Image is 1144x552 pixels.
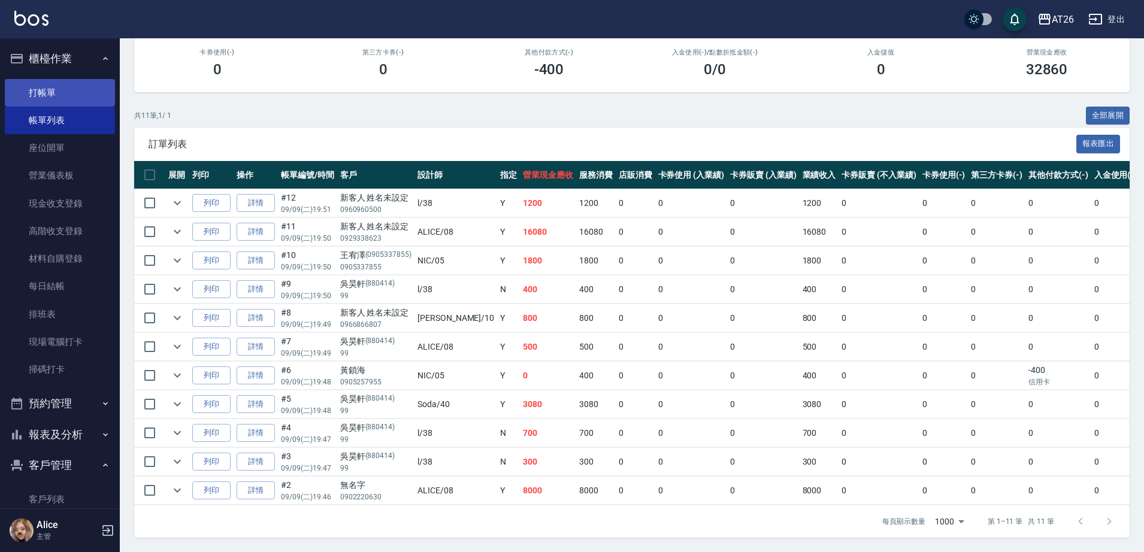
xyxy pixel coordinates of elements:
[340,421,411,434] div: 吳昊軒
[576,448,616,476] td: 300
[414,304,497,332] td: [PERSON_NAME] /10
[800,304,839,332] td: 800
[134,110,171,121] p: 共 11 筆, 1 / 1
[365,450,395,463] p: (880414)
[800,161,839,189] th: 業績收入
[340,290,411,301] p: 99
[1052,12,1074,27] div: AT26
[1025,189,1091,217] td: 0
[1091,189,1140,217] td: 0
[5,43,115,74] button: 櫃檯作業
[727,247,800,275] td: 0
[919,477,969,505] td: 0
[340,434,411,445] p: 99
[168,395,186,413] button: expand row
[800,333,839,361] td: 500
[414,477,497,505] td: ALICE /08
[5,388,115,419] button: 預約管理
[340,192,411,204] div: 新客人 姓名未設定
[340,262,411,272] p: 0905337855
[414,448,497,476] td: l /38
[14,11,49,26] img: Logo
[520,189,576,217] td: 1200
[497,275,520,304] td: N
[655,333,728,361] td: 0
[278,448,337,476] td: #3
[968,362,1025,390] td: 0
[5,356,115,383] a: 掃碼打卡
[839,477,919,505] td: 0
[1091,247,1140,275] td: 0
[800,390,839,418] td: 3080
[237,223,275,241] a: 詳情
[237,280,275,299] a: 詳情
[414,275,497,304] td: l /38
[1091,275,1140,304] td: 0
[968,419,1025,447] td: 0
[576,189,616,217] td: 1200
[414,362,497,390] td: NIC /05
[168,194,186,212] button: expand row
[340,405,411,416] p: 99
[919,247,969,275] td: 0
[281,262,334,272] p: 09/09 (二) 19:50
[168,280,186,298] button: expand row
[1003,7,1027,31] button: save
[919,304,969,332] td: 0
[1033,7,1079,32] button: AT26
[520,304,576,332] td: 800
[727,448,800,476] td: 0
[5,450,115,481] button: 客戶管理
[168,251,186,269] button: expand row
[340,463,411,474] p: 99
[812,48,949,56] h2: 入金儲值
[237,251,275,270] a: 詳情
[414,390,497,418] td: Soda /40
[1091,419,1140,447] td: 0
[616,247,655,275] td: 0
[1091,161,1140,189] th: 入金使用(-)
[497,477,520,505] td: Y
[1091,390,1140,418] td: 0
[1076,138,1121,149] a: 報表匯出
[1091,362,1140,390] td: 0
[919,189,969,217] td: 0
[192,309,231,327] button: 列印
[1025,390,1091,418] td: 0
[192,366,231,385] button: 列印
[278,247,337,275] td: #10
[520,362,576,390] td: 0
[616,189,655,217] td: 0
[800,419,839,447] td: 700
[800,448,839,476] td: 300
[520,247,576,275] td: 1800
[616,362,655,390] td: 0
[237,481,275,500] a: 詳情
[968,448,1025,476] td: 0
[1025,275,1091,304] td: 0
[281,348,334,359] p: 09/09 (二) 19:49
[968,218,1025,246] td: 0
[1091,448,1140,476] td: 0
[800,189,839,217] td: 1200
[213,61,222,78] h3: 0
[576,333,616,361] td: 500
[1025,247,1091,275] td: 0
[1084,8,1130,31] button: 登出
[930,505,969,538] div: 1000
[340,348,411,359] p: 99
[616,161,655,189] th: 店販消費
[278,362,337,390] td: #6
[576,304,616,332] td: 800
[1091,304,1140,332] td: 0
[727,161,800,189] th: 卡券販賣 (入業績)
[968,161,1025,189] th: 第三方卡券(-)
[414,247,497,275] td: NIC /05
[576,275,616,304] td: 400
[149,138,1076,150] span: 訂單列表
[237,453,275,471] a: 詳情
[192,338,231,356] button: 列印
[340,204,411,215] p: 0960960500
[1026,61,1068,78] h3: 32860
[414,161,497,189] th: 設計師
